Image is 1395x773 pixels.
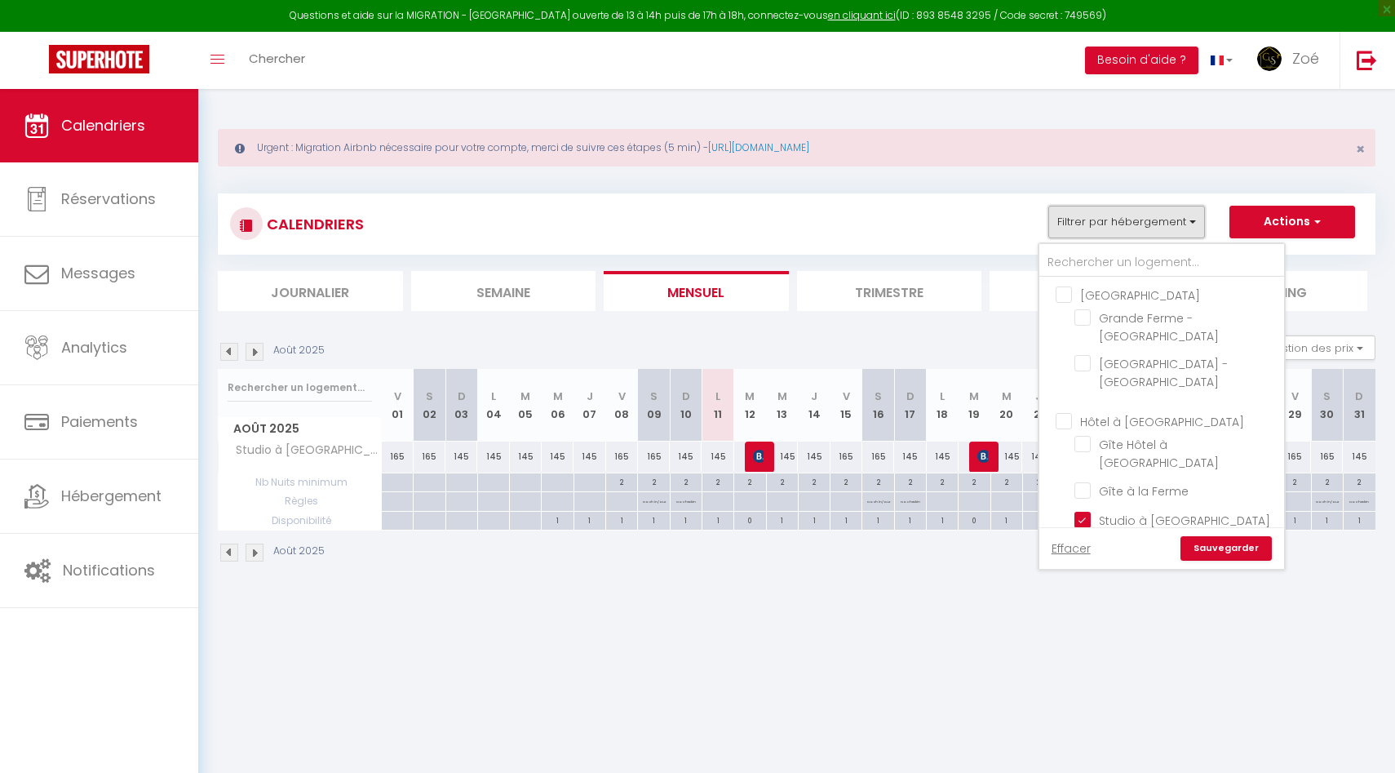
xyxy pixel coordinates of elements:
div: 2 [671,473,702,489]
button: Gestion des prix [1254,335,1375,360]
th: 02 [414,369,445,442]
th: 09 [638,369,670,442]
div: 2 [638,473,669,489]
div: 2 [606,473,637,489]
th: 10 [670,369,702,442]
li: Trimestre [797,271,982,311]
div: Filtrer par hébergement [1038,242,1286,571]
div: 2 [830,473,861,489]
div: 165 [830,442,862,472]
abbr: S [426,389,433,404]
span: Règles [219,492,381,510]
th: 12 [734,369,766,442]
abbr: V [843,389,850,404]
th: 13 [766,369,798,442]
th: 01 [382,369,414,442]
div: 145 [766,442,798,472]
abbr: S [650,389,658,404]
div: 145 [445,442,477,472]
div: 145 [702,442,733,472]
button: Besoin d'aide ? [1085,47,1198,74]
span: Grande Ferme - [GEOGRAPHIC_DATA] [1099,310,1219,344]
div: 1 [767,512,798,527]
th: 17 [894,369,926,442]
a: ... Zoé [1245,32,1340,89]
div: 165 [638,442,670,472]
div: 165 [1279,442,1311,472]
div: 145 [670,442,702,472]
abbr: J [587,389,593,404]
div: 145 [798,442,830,472]
div: 1 [862,512,893,527]
abbr: M [520,389,530,404]
span: Août 2025 [219,417,381,441]
img: logout [1357,50,1377,70]
abbr: D [1355,389,1363,404]
div: 1 [638,512,669,527]
div: 2 [895,473,926,489]
li: Tâches [990,271,1175,311]
span: Disponibilité [219,512,381,530]
p: Août 2025 [273,544,325,559]
span: Chercher [249,50,305,67]
th: 14 [798,369,830,442]
div: 145 [927,442,959,472]
div: 2 [1312,473,1343,489]
p: No ch in/out [867,492,890,508]
abbr: M [777,389,787,404]
div: 1 [1023,512,1054,527]
span: [GEOGRAPHIC_DATA] - [GEOGRAPHIC_DATA] [1099,356,1228,390]
th: 03 [445,369,477,442]
div: 1 [895,512,926,527]
div: 145 [510,442,542,472]
div: 2 [1279,473,1310,489]
th: 06 [542,369,573,442]
a: en cliquant ici [828,8,896,22]
button: Filtrer par hébergement [1048,206,1205,238]
div: 145 [1022,442,1054,472]
div: 2 [1023,473,1054,489]
p: No ch in/out [1316,492,1339,508]
th: 20 [990,369,1022,442]
span: [PERSON_NAME] [977,441,988,472]
div: 1 [1344,512,1375,527]
abbr: S [1323,389,1331,404]
th: 11 [702,369,733,442]
abbr: S [875,389,882,404]
div: 145 [990,442,1022,472]
th: 04 [477,369,509,442]
th: 31 [1343,369,1375,442]
div: 145 [542,442,573,472]
div: Urgent : Migration Airbnb nécessaire pour votre compte, merci de suivre ces étapes (5 min) - [218,129,1375,167]
div: 2 [1344,473,1375,489]
abbr: L [715,389,720,404]
li: Journalier [218,271,403,311]
div: 2 [927,473,958,489]
abbr: L [491,389,496,404]
div: 1 [671,512,702,527]
div: 2 [702,473,733,489]
abbr: M [1002,389,1012,404]
p: No Checkin [1349,492,1369,508]
th: 18 [927,369,959,442]
div: 145 [894,442,926,472]
p: No Checkin [676,492,696,508]
span: Nb Nuits minimum [219,473,381,491]
div: 165 [1311,442,1343,472]
div: 2 [862,473,893,489]
span: Messages [61,263,135,283]
div: 1 [830,512,861,527]
a: Sauvegarder [1180,536,1272,561]
th: 21 [1022,369,1054,442]
abbr: V [1291,389,1299,404]
p: No ch in/out [643,492,666,508]
div: 2 [734,473,765,489]
abbr: D [458,389,466,404]
abbr: L [940,389,945,404]
abbr: V [618,389,626,404]
a: Effacer [1052,540,1091,558]
span: Studio à [GEOGRAPHIC_DATA] [221,442,384,460]
div: 2 [767,473,798,489]
img: ... [1257,47,1282,71]
abbr: M [553,389,563,404]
